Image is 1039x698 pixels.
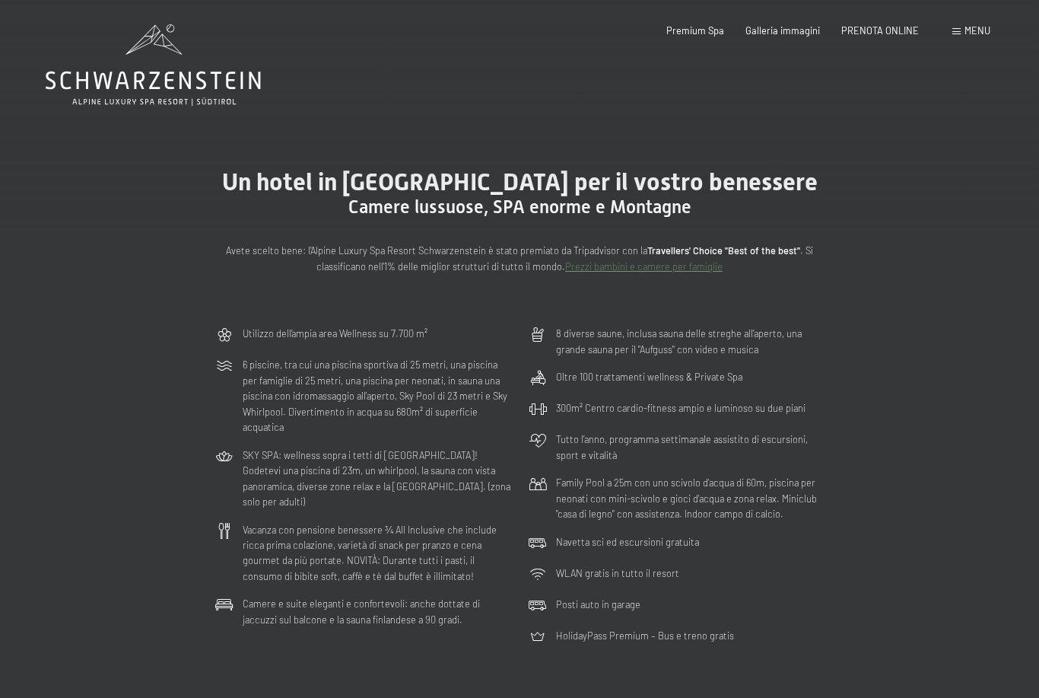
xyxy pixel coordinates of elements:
[647,244,800,257] strong: Travellers' Choice "Best of the best"
[243,522,510,585] p: Vacanza con pensione benessere ¾ All Inclusive che include ricca prima colazione, varietà di snac...
[243,596,510,627] p: Camere e suite eleganti e confortevoli: anche dottate di jaccuzzi sul balcone e la sauna finlande...
[556,369,742,384] p: Oltre 100 trattamenti wellness & Private Spa
[243,326,427,341] p: Utilizzo dell‘ampia area Wellness su 7.700 m²
[556,432,824,463] p: Tutto l’anno, programma settimanale assistito di escursioni, sport e vitalità
[348,196,691,218] span: Camere lussuose, SPA enorme e Montagne
[215,243,824,274] p: Avete scelto bene: l’Alpine Luxury Spa Resort Schwarzenstein è stato premiato da Tripadvisor con ...
[243,448,510,510] p: SKY SPA: wellness sopra i tetti di [GEOGRAPHIC_DATA]! Godetevi una piscina di 23m, un whirlpool, ...
[745,24,820,37] a: Galleria immagini
[964,24,990,37] span: Menu
[556,597,640,612] p: Posti auto in garage
[841,24,919,37] a: PRENOTA ONLINE
[556,566,679,581] p: WLAN gratis in tutto il resort
[222,167,818,196] span: Un hotel in [GEOGRAPHIC_DATA] per il vostro benessere
[556,326,824,357] p: 8 diverse saune, inclusa sauna delle streghe all’aperto, una grande sauna per il "Aufguss" con vi...
[556,628,734,643] p: HolidayPass Premium – Bus e treno gratis
[556,475,824,521] p: Family Pool a 25m con uno scivolo d'acqua di 60m, piscina per neonati con mini-scivolo e gioci d'...
[243,357,510,435] p: 6 piscine, tra cui una piscina sportiva di 25 metri, una piscina per famiglie di 25 metri, una pi...
[666,24,724,37] a: Premium Spa
[556,534,699,550] p: Navetta sci ed escursioni gratuita
[565,260,723,273] a: Prezzi bambini e camere per famiglie
[556,400,805,416] p: 300m² Centro cardio-fitness ampio e luminoso su due piani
